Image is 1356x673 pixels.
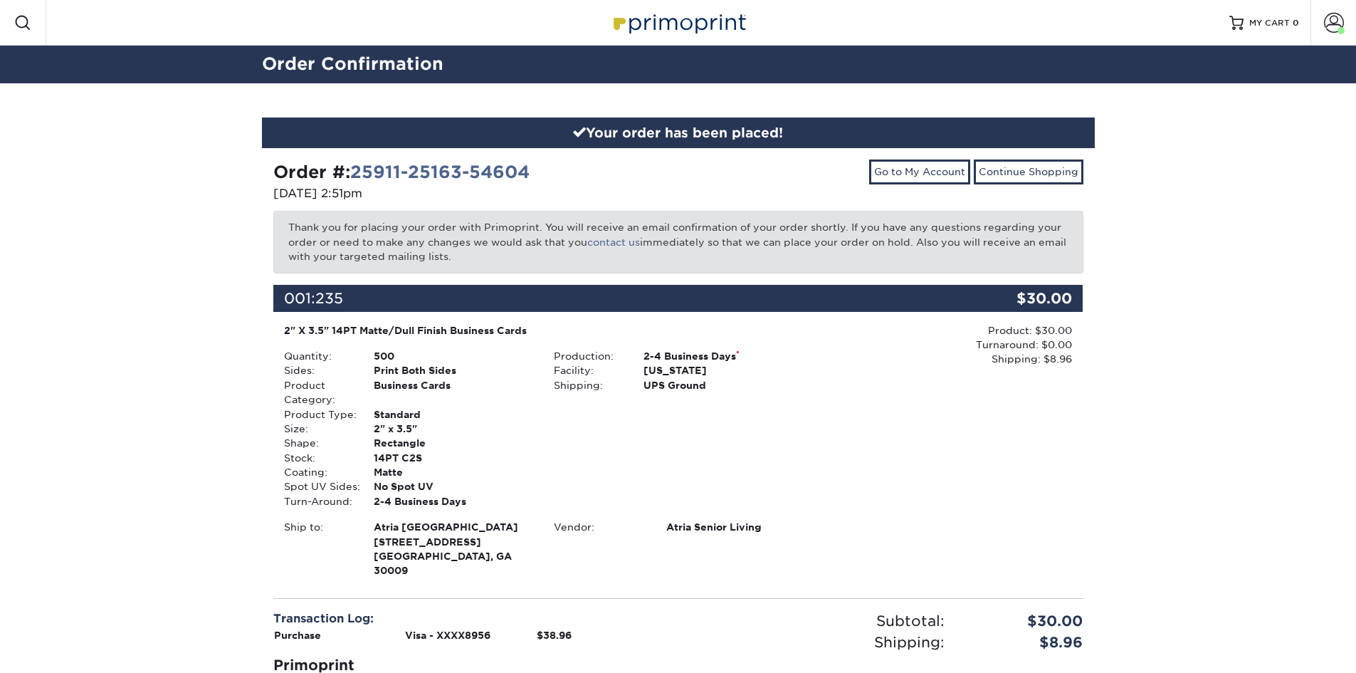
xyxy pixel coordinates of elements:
[273,422,363,436] div: Size:
[273,363,363,377] div: Sides:
[537,630,572,641] strong: $38.96
[678,632,955,653] div: Shipping:
[273,349,363,363] div: Quantity:
[678,610,955,632] div: Subtotal:
[543,349,633,363] div: Production:
[869,160,970,184] a: Go to My Account
[543,520,656,534] div: Vendor:
[974,160,1083,184] a: Continue Shopping
[274,630,321,641] strong: Purchase
[350,162,530,182] a: 25911-25163-54604
[363,479,543,494] div: No Spot UV
[273,285,948,312] div: 001:
[363,451,543,465] div: 14PT C2S
[273,211,1083,273] p: Thank you for placing your order with Primoprint. You will receive an email confirmation of your ...
[273,162,530,182] strong: Order #:
[315,290,343,307] span: 235
[363,378,543,407] div: Business Cards
[955,632,1094,653] div: $8.96
[273,465,363,479] div: Coating:
[374,520,532,534] span: Atria [GEOGRAPHIC_DATA]
[363,363,543,377] div: Print Both Sides
[273,520,363,578] div: Ship to:
[813,323,1072,367] div: Product: $30.00 Turnaround: $0.00 Shipping: $8.96
[948,285,1083,312] div: $30.00
[1249,17,1290,29] span: MY CART
[273,407,363,422] div: Product Type:
[656,520,813,534] div: Atria Senior Living
[363,407,543,422] div: Standard
[363,349,543,363] div: 500
[273,451,363,465] div: Stock:
[273,610,668,627] div: Transaction Log:
[363,465,543,479] div: Matte
[607,7,750,38] img: Primoprint
[273,378,363,407] div: Product Category:
[273,185,668,202] p: [DATE] 2:51pm
[273,479,363,494] div: Spot UV Sides:
[587,236,640,248] a: contact us
[284,323,803,338] div: 2" X 3.5" 14PT Matte/Dull Finish Business Cards
[633,349,813,363] div: 2-4 Business Days
[543,378,633,392] div: Shipping:
[1293,18,1299,28] span: 0
[374,535,532,549] span: [STREET_ADDRESS]
[405,630,490,641] strong: Visa - XXXX8956
[363,422,543,436] div: 2" x 3.5"
[262,118,1095,149] div: Your order has been placed!
[273,436,363,450] div: Shape:
[363,436,543,450] div: Rectangle
[374,520,532,576] strong: [GEOGRAPHIC_DATA], GA 30009
[251,51,1105,78] h2: Order Confirmation
[543,363,633,377] div: Facility:
[273,494,363,508] div: Turn-Around:
[633,378,813,392] div: UPS Ground
[633,363,813,377] div: [US_STATE]
[363,494,543,508] div: 2-4 Business Days
[955,610,1094,632] div: $30.00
